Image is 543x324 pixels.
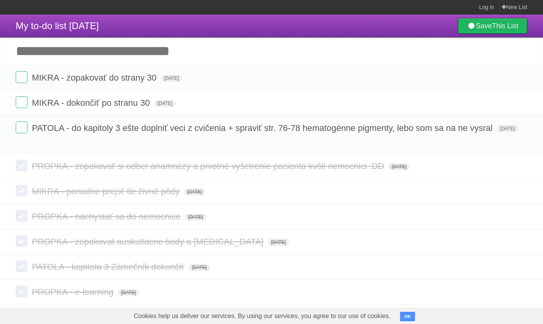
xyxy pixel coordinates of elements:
b: This List [492,22,518,30]
label: Done [16,235,27,247]
span: [DATE] [118,289,139,296]
a: SaveThis List [458,18,527,34]
label: Done [16,285,27,297]
label: Done [16,260,27,272]
label: Done [16,210,27,222]
span: My to-do list [DATE] [16,20,99,31]
span: PROPKA - e-learning [32,287,115,297]
span: MIKRA - poriadne prejsť tie živné pôdy [32,186,181,196]
label: Done [16,96,27,108]
label: Done [16,71,27,83]
span: [DATE] [389,163,410,170]
button: OK [400,312,415,321]
span: PROPKA - nachystať sa do nemocnice [32,212,183,221]
span: [DATE] [268,239,289,246]
span: [DATE] [184,188,205,195]
span: Cookies help us deliver our services. By using our services, you agree to our use of cookies. [126,308,399,324]
span: [DATE] [154,100,176,107]
span: PATOLA - do kapitoly 3 ešte doplniť veci z cvičenia + spraviť str. 76-78 hematogénne pigmenty, le... [32,123,495,133]
span: PATOLA - kapitola 3 Zámečník dokončiť [32,262,186,272]
span: MIKRA - zopakovať do strany 30 [32,73,159,83]
span: [DATE] [161,75,182,82]
span: MIKRA - dokončiť po stranu 30 [32,98,152,108]
span: [DATE] [185,214,206,221]
span: PROPKA - zopakovat auskultacne body a [MEDICAL_DATA] [32,237,265,247]
label: Done [16,121,27,133]
span: PROPKA - zopakovať si odber anamnézy a prvotné vyšetrenie pacienta kvôli nemocnici :DD [32,161,386,171]
span: [DATE] [189,264,210,271]
label: Done [16,160,27,171]
label: Done [16,185,27,197]
span: [DATE] [497,125,518,132]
